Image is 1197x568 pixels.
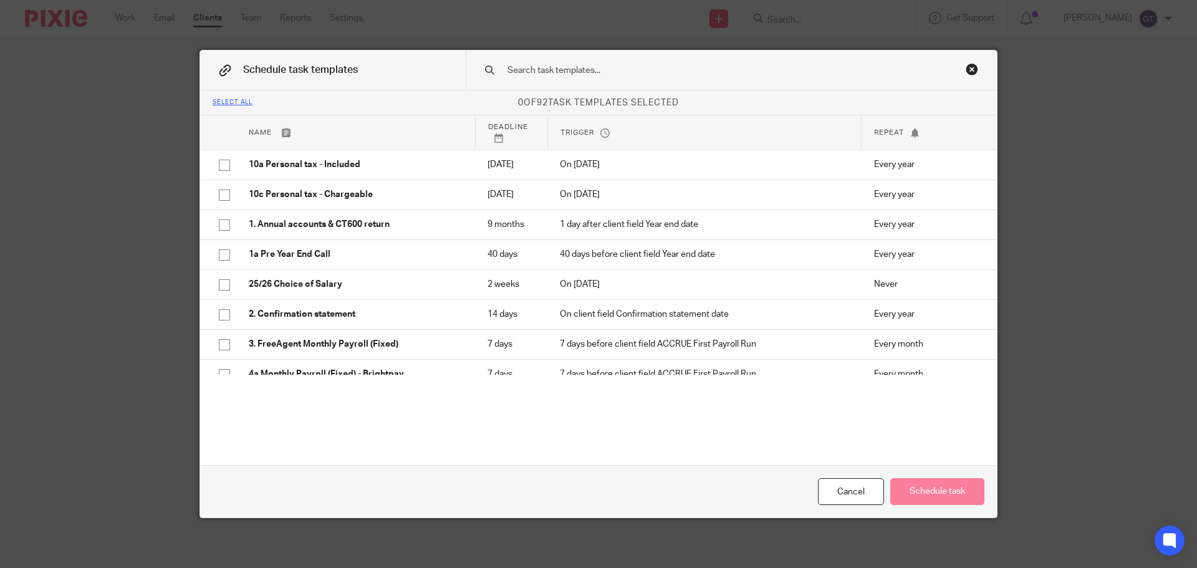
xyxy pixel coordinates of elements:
p: 1. Annual accounts & CT600 return [249,218,463,231]
p: Trigger [560,127,849,138]
p: [DATE] [488,158,535,171]
p: 10a Personal tax - Included [249,158,463,171]
p: On client field Confirmation statement date [560,308,849,320]
p: 2. Confirmation statement [249,308,463,320]
p: 2 weeks [488,278,535,291]
p: 9 months [488,218,535,231]
span: Schedule task templates [243,65,358,75]
button: Schedule task [890,478,984,505]
p: 7 days [488,338,535,350]
div: Close this dialog window [966,63,978,75]
span: Name [249,129,272,136]
p: Repeat [874,127,978,138]
p: Every year [874,158,978,171]
span: 92 [537,99,548,107]
p: Every year [874,218,978,231]
p: 1 day after client field Year end date [560,218,849,231]
p: 7 days before client field ACCRUE First Payroll Run [560,338,849,350]
p: 40 days [488,248,535,261]
p: Every month [874,338,978,350]
p: Never [874,278,978,291]
p: Every month [874,368,978,380]
div: Cancel [818,478,884,505]
p: On [DATE] [560,188,849,201]
p: Deadline [488,122,535,143]
p: On [DATE] [560,278,849,291]
input: Search task templates... [506,64,917,77]
p: 4a Monthly Payroll (Fixed) - Brightpay [249,368,463,380]
p: [DATE] [488,188,535,201]
p: Every year [874,188,978,201]
p: On [DATE] [560,158,849,171]
p: 7 days [488,368,535,380]
p: Every year [874,248,978,261]
p: 7 days before client field ACCRUE First Payroll Run [560,368,849,380]
span: 0 [518,99,524,107]
p: 3. FreeAgent Monthly Payroll (Fixed) [249,338,463,350]
p: 1a Pre Year End Call [249,248,463,261]
p: 10c Personal tax - Chargeable [249,188,463,201]
p: 40 days before client field Year end date [560,248,849,261]
div: Select all [213,99,252,107]
p: Every year [874,308,978,320]
p: 14 days [488,308,535,320]
p: 25/26 Choice of Salary [249,278,463,291]
p: of task templates selected [200,97,997,109]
